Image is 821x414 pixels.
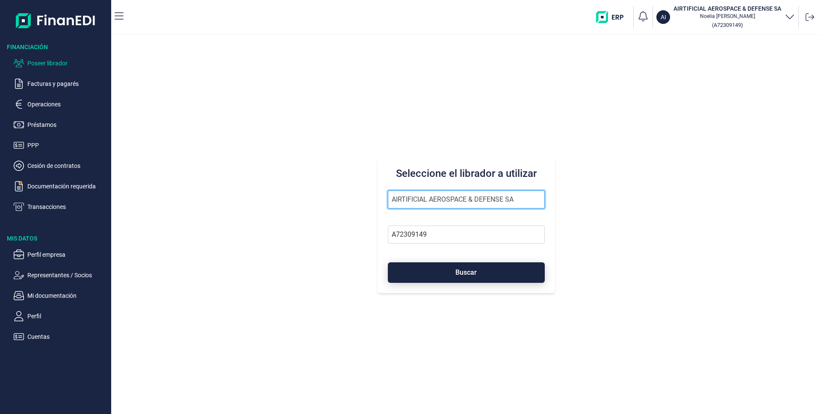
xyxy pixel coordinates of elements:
[14,202,108,212] button: Transacciones
[27,311,108,321] p: Perfil
[388,262,545,283] button: Buscar
[27,120,108,130] p: Préstamos
[14,270,108,280] button: Representantes / Socios
[27,332,108,342] p: Cuentas
[14,161,108,171] button: Cesión de contratos
[27,181,108,191] p: Documentación requerida
[388,226,545,244] input: Busque por NIF
[661,13,666,21] p: AI
[712,22,743,28] small: Copiar cif
[388,191,545,208] input: Seleccione la razón social
[16,7,96,34] img: Logo de aplicación
[27,270,108,280] p: Representantes / Socios
[673,13,781,20] p: Noelia [PERSON_NAME]
[388,167,545,180] h3: Seleccione el librador a utilizar
[14,120,108,130] button: Préstamos
[656,4,795,30] button: AIAIRTIFICIAL AEROSPACE & DEFENSE SANoelia [PERSON_NAME](A72309149)
[14,250,108,260] button: Perfil empresa
[27,161,108,171] p: Cesión de contratos
[14,99,108,109] button: Operaciones
[27,79,108,89] p: Facturas y pagarés
[27,140,108,150] p: PPP
[27,99,108,109] p: Operaciones
[14,140,108,150] button: PPP
[455,269,477,276] span: Buscar
[14,181,108,191] button: Documentación requerida
[596,11,630,23] img: erp
[14,291,108,301] button: Mi documentación
[27,291,108,301] p: Mi documentación
[27,58,108,68] p: Poseer librador
[27,202,108,212] p: Transacciones
[14,58,108,68] button: Poseer librador
[14,311,108,321] button: Perfil
[673,4,781,13] h3: AIRTIFICIAL AEROSPACE & DEFENSE SA
[27,250,108,260] p: Perfil empresa
[14,332,108,342] button: Cuentas
[14,79,108,89] button: Facturas y pagarés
